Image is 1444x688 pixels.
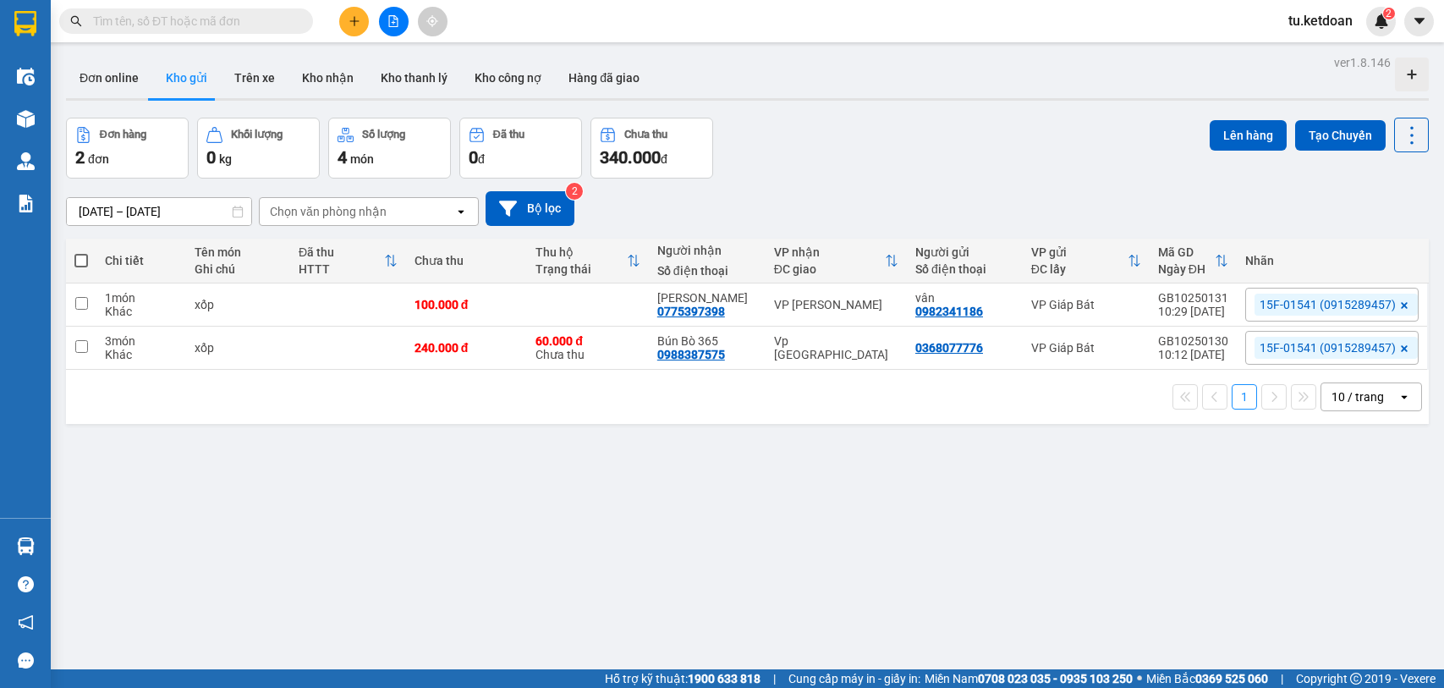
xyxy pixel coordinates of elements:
[1331,388,1384,405] div: 10 / trang
[338,147,347,168] span: 4
[774,262,885,276] div: ĐC giao
[535,334,640,361] div: Chưa thu
[426,15,438,27] span: aim
[379,7,409,36] button: file-add
[105,305,178,318] div: Khác
[1260,297,1396,312] span: 15F-01541 (0915289457)
[788,669,920,688] span: Cung cấp máy in - giấy in:
[1334,53,1391,72] div: ver 1.8.146
[367,58,461,98] button: Kho thanh lý
[600,147,661,168] span: 340.000
[486,191,574,226] button: Bộ lọc
[66,58,152,98] button: Đơn online
[915,341,983,355] div: 0368077776
[1232,384,1257,410] button: 1
[17,537,35,555] img: warehouse-icon
[195,298,282,311] div: xốp
[418,7,447,36] button: aim
[1386,8,1392,19] span: 2
[1210,120,1287,151] button: Lên hàng
[535,262,627,276] div: Trạng thái
[1031,298,1141,311] div: VP Giáp Bát
[221,58,288,98] button: Trên xe
[93,12,293,30] input: Tìm tên, số ĐT hoặc mã đơn
[18,614,34,630] span: notification
[566,183,583,200] sup: 2
[657,348,725,361] div: 0988387575
[1150,239,1237,283] th: Toggle SortBy
[978,672,1133,685] strong: 0708 023 035 - 0935 103 250
[195,245,282,259] div: Tên món
[14,11,36,36] img: logo-vxr
[206,147,216,168] span: 0
[1412,14,1427,29] span: caret-down
[1295,120,1386,151] button: Tạo Chuyến
[624,129,667,140] div: Chưa thu
[1158,334,1228,348] div: GB10250130
[415,341,519,355] div: 240.000 đ
[349,15,360,27] span: plus
[350,152,374,166] span: món
[1260,340,1396,355] span: 15F-01541 (0915289457)
[105,254,178,267] div: Chi tiết
[18,576,34,592] span: question-circle
[915,262,1014,276] div: Số điện thoại
[17,152,35,170] img: warehouse-icon
[605,669,760,688] span: Hỗ trợ kỹ thuật:
[1158,262,1215,276] div: Ngày ĐH
[1158,348,1228,361] div: 10:12 [DATE]
[1383,8,1395,19] sup: 2
[195,341,282,355] div: xốp
[100,129,146,140] div: Đơn hàng
[773,669,776,688] span: |
[339,7,369,36] button: plus
[1137,675,1142,682] span: ⚪️
[469,147,478,168] span: 0
[657,334,757,348] div: Bún Bò 365
[535,334,640,348] div: 60.000 đ
[1158,245,1215,259] div: Mã GD
[152,58,221,98] button: Kho gửi
[535,245,627,259] div: Thu hộ
[590,118,713,179] button: Chưa thu340.000đ
[17,68,35,85] img: warehouse-icon
[774,245,885,259] div: VP nhận
[774,334,898,361] div: Vp [GEOGRAPHIC_DATA]
[657,264,757,278] div: Số điện thoại
[1146,669,1268,688] span: Miền Bắc
[288,58,367,98] button: Kho nhận
[1158,291,1228,305] div: GB10250131
[387,15,399,27] span: file-add
[527,239,649,283] th: Toggle SortBy
[88,152,109,166] span: đơn
[1031,245,1128,259] div: VP gửi
[915,305,983,318] div: 0982341186
[454,205,468,218] svg: open
[657,305,725,318] div: 0775397398
[688,672,760,685] strong: 1900 633 818
[105,334,178,348] div: 3 món
[915,291,1014,305] div: vân
[105,348,178,361] div: Khác
[555,58,653,98] button: Hàng đã giao
[18,652,34,669] span: message
[915,245,1014,259] div: Người gửi
[1281,669,1283,688] span: |
[459,118,582,179] button: Đã thu0đ
[362,129,405,140] div: Số lượng
[1023,239,1150,283] th: Toggle SortBy
[415,254,519,267] div: Chưa thu
[1395,58,1429,91] div: Tạo kho hàng mới
[75,147,85,168] span: 2
[1245,254,1419,267] div: Nhãn
[299,245,384,259] div: Đã thu
[17,195,35,212] img: solution-icon
[197,118,320,179] button: Khối lượng0kg
[66,118,189,179] button: Đơn hàng2đơn
[1275,10,1366,31] span: tu.ketdoan
[105,291,178,305] div: 1 món
[1404,7,1434,36] button: caret-down
[657,291,757,305] div: Minh Anh
[774,298,898,311] div: VP [PERSON_NAME]
[17,110,35,128] img: warehouse-icon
